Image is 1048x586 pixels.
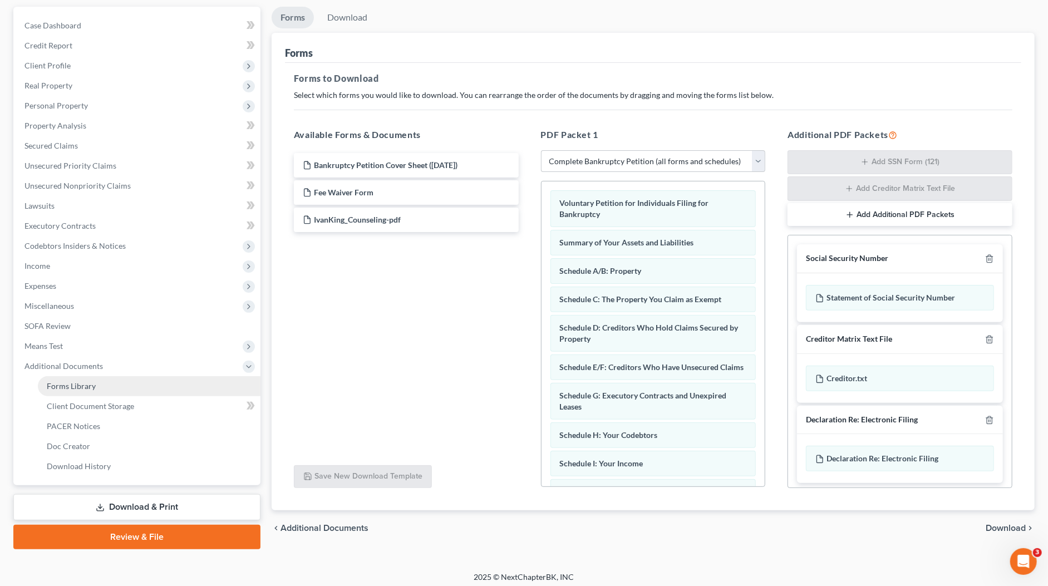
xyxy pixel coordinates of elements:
[560,459,643,468] span: Schedule I: Your Income
[560,294,722,304] span: Schedule C: The Property You Claim as Exempt
[38,376,260,396] a: Forms Library
[24,81,72,90] span: Real Property
[16,16,260,36] a: Case Dashboard
[986,524,1026,533] span: Download
[13,525,260,549] a: Review & File
[24,221,96,230] span: Executory Contracts
[24,201,55,210] span: Lawsuits
[788,128,1012,141] h5: Additional PDF Packets
[314,188,373,197] span: Fee Waiver Form
[24,361,103,371] span: Additional Documents
[24,301,74,311] span: Miscellaneous
[272,524,368,533] a: chevron_left Additional Documents
[24,41,72,50] span: Credit Report
[47,381,96,391] span: Forms Library
[1010,548,1037,575] iframe: Intercom live chat
[294,128,519,141] h5: Available Forms & Documents
[560,198,709,219] span: Voluntary Petition for Individuals Filing for Bankruptcy
[806,253,888,264] div: Social Security Number
[24,281,56,290] span: Expenses
[826,454,938,463] span: Declaration Re: Electronic Filing
[806,285,994,311] div: Statement of Social Security Number
[24,101,88,110] span: Personal Property
[16,116,260,136] a: Property Analysis
[24,21,81,30] span: Case Dashboard
[24,341,63,351] span: Means Test
[16,136,260,156] a: Secured Claims
[560,391,727,411] span: Schedule G: Executory Contracts and Unexpired Leases
[788,176,1012,201] button: Add Creditor Matrix Text File
[560,323,739,343] span: Schedule D: Creditors Who Hold Claims Secured by Property
[16,316,260,336] a: SOFA Review
[560,266,642,275] span: Schedule A/B: Property
[986,524,1035,533] button: Download chevron_right
[294,72,1012,85] h5: Forms to Download
[24,261,50,270] span: Income
[281,524,368,533] span: Additional Documents
[47,401,134,411] span: Client Document Storage
[272,524,281,533] i: chevron_left
[38,396,260,416] a: Client Document Storage
[560,362,744,372] span: Schedule E/F: Creditors Who Have Unsecured Claims
[294,90,1012,101] p: Select which forms you would like to download. You can rearrange the order of the documents by dr...
[294,465,432,489] button: Save New Download Template
[314,215,401,224] span: IvanKing_Counseling-pdf
[24,121,86,130] span: Property Analysis
[24,141,78,150] span: Secured Claims
[314,160,457,170] span: Bankruptcy Petition Cover Sheet ([DATE])
[16,36,260,56] a: Credit Report
[272,7,314,28] a: Forms
[24,181,131,190] span: Unsecured Nonpriority Claims
[38,416,260,436] a: PACER Notices
[1033,548,1042,557] span: 3
[38,436,260,456] a: Doc Creator
[24,161,116,170] span: Unsecured Priority Claims
[806,415,918,425] div: Declaration Re: Electronic Filing
[38,456,260,476] a: Download History
[24,321,71,331] span: SOFA Review
[16,156,260,176] a: Unsecured Priority Claims
[806,334,892,344] div: Creditor Matrix Text File
[16,176,260,196] a: Unsecured Nonpriority Claims
[806,366,994,391] div: Creditor.txt
[560,238,694,247] span: Summary of Your Assets and Liabilities
[24,241,126,250] span: Codebtors Insiders & Notices
[1026,524,1035,533] i: chevron_right
[560,430,658,440] span: Schedule H: Your Codebtors
[47,461,111,471] span: Download History
[13,494,260,520] a: Download & Print
[47,441,90,451] span: Doc Creator
[318,7,376,28] a: Download
[788,203,1012,226] button: Add Additional PDF Packets
[24,61,71,70] span: Client Profile
[541,128,766,141] h5: PDF Packet 1
[16,216,260,236] a: Executory Contracts
[47,421,100,431] span: PACER Notices
[285,46,313,60] div: Forms
[16,196,260,216] a: Lawsuits
[788,150,1012,175] button: Add SSN Form (121)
